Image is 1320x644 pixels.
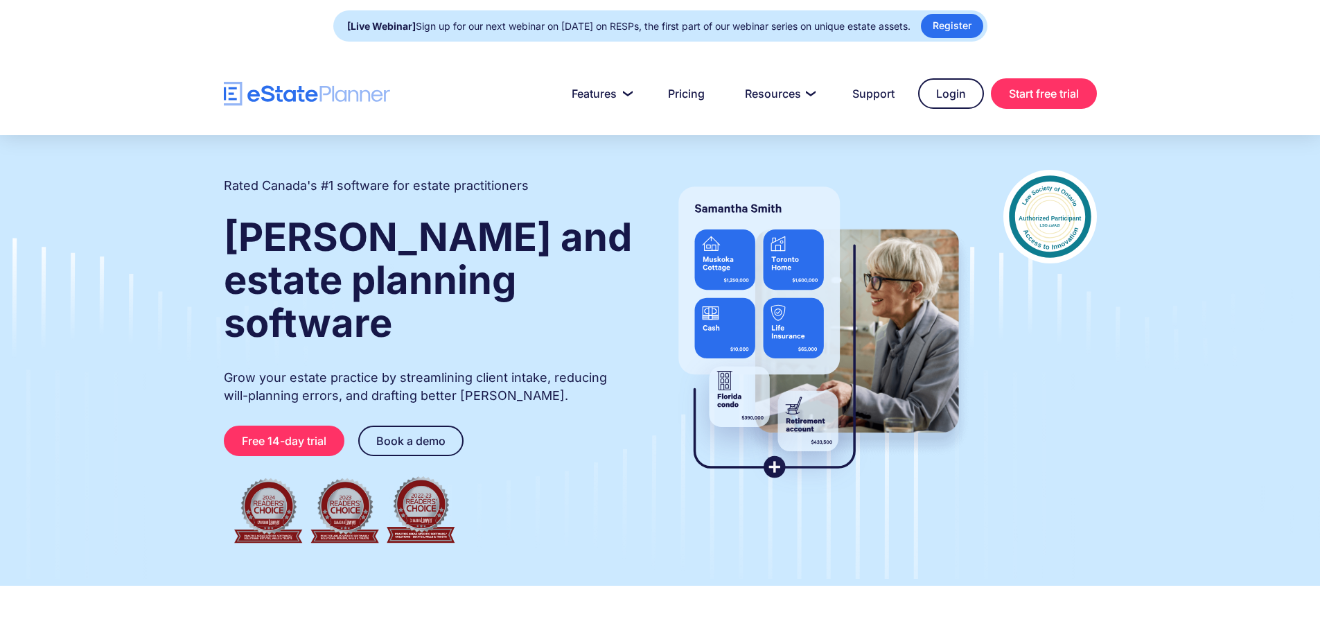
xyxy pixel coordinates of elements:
[921,14,983,38] a: Register
[728,80,829,107] a: Resources
[347,17,910,36] div: Sign up for our next webinar on [DATE] on RESPs, the first part of our webinar series on unique e...
[347,20,416,32] strong: [Live Webinar]
[224,214,632,347] strong: [PERSON_NAME] and estate planning software
[555,80,644,107] a: Features
[991,78,1097,109] a: Start free trial
[662,170,976,496] img: estate planner showing wills to their clients, using eState Planner, a leading estate planning so...
[358,426,464,456] a: Book a demo
[224,177,529,195] h2: Rated Canada's #1 software for estate practitioners
[651,80,721,107] a: Pricing
[224,369,634,405] p: Grow your estate practice by streamlining client intake, reducing will-planning errors, and draft...
[918,78,984,109] a: Login
[836,80,911,107] a: Support
[224,82,390,106] a: home
[224,426,344,456] a: Free 14-day trial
